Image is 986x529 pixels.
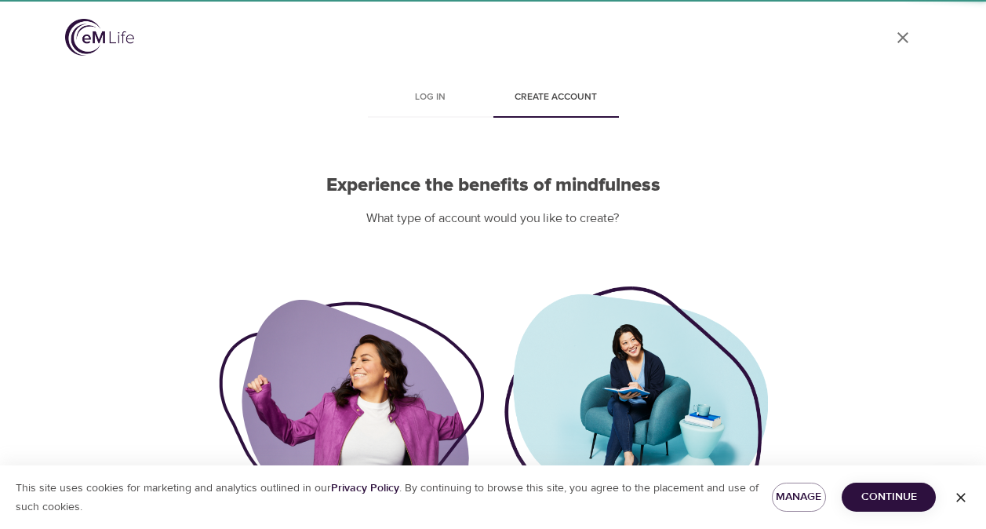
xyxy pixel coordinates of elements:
span: Create account [503,89,609,106]
p: What type of account would you like to create? [219,210,768,228]
button: Continue [842,483,936,512]
a: Privacy Policy [331,481,399,495]
span: Log in [377,89,484,106]
span: Continue [854,487,923,507]
img: logo [65,19,134,56]
button: Manage [772,483,827,512]
span: Manage [784,487,814,507]
a: close [884,19,922,57]
h2: Experience the benefits of mindfulness [219,174,768,197]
